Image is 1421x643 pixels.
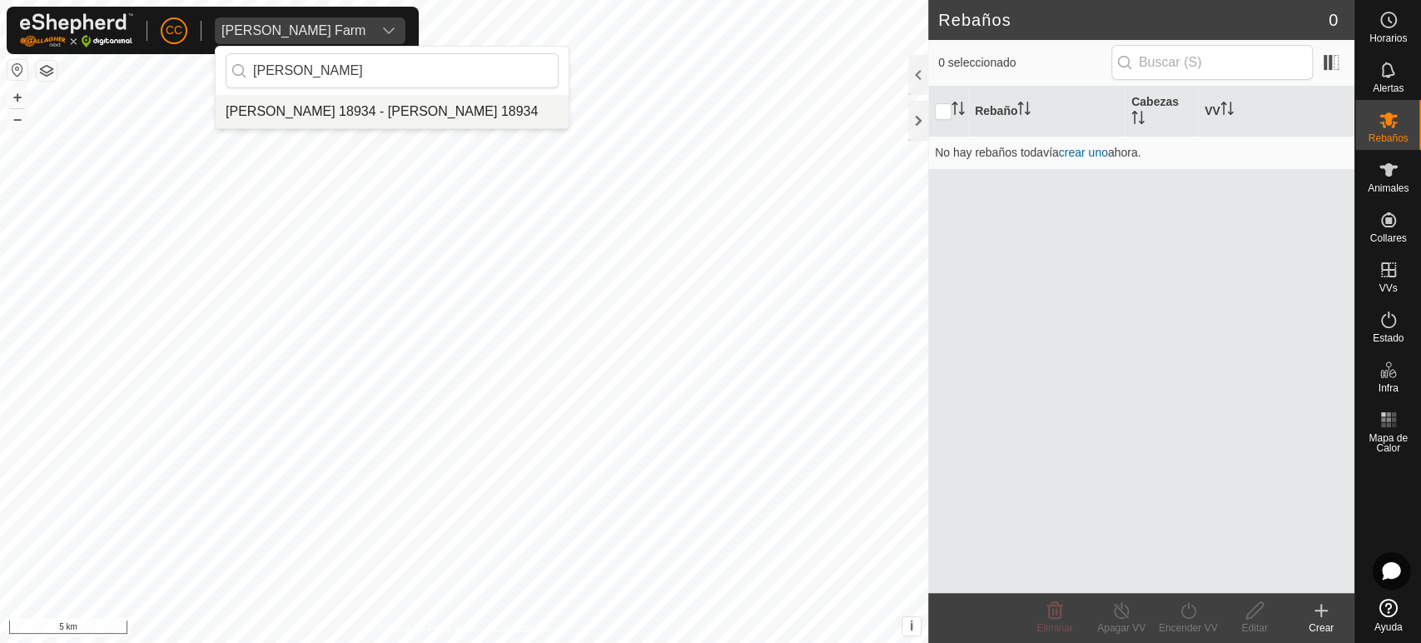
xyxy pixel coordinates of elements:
div: Crear [1288,621,1354,636]
input: Buscar (S) [1111,45,1313,80]
button: + [7,87,27,107]
a: Ayuda [1355,592,1421,639]
div: Editar [1221,621,1288,636]
span: Animales [1368,183,1409,193]
a: crear uno [1059,146,1108,159]
span: Mapa de Calor [1359,433,1417,453]
button: Restablecer Mapa [7,60,27,80]
div: Encender VV [1155,621,1221,636]
ul: Option List [216,95,569,128]
span: Horarios [1369,33,1407,43]
span: Ayuda [1374,622,1403,632]
a: Política de Privacidad [378,621,474,636]
span: Collares [1369,233,1406,243]
div: [PERSON_NAME] 18934 - [PERSON_NAME] 18934 [226,102,538,122]
span: Alarcia Monja Farm [215,17,372,44]
img: Logo Gallagher [20,13,133,47]
span: Eliminar [1036,622,1072,634]
p-sorticon: Activar para ordenar [1220,104,1234,117]
button: Capas del Mapa [37,61,57,81]
th: VV [1198,87,1354,137]
span: Estado [1373,333,1404,343]
th: Cabezas [1125,87,1198,137]
a: Contáctenos [494,621,549,636]
th: Rebaño [968,87,1125,137]
span: Rebaños [1368,133,1408,143]
div: Apagar VV [1088,621,1155,636]
td: No hay rebaños todavía ahora. [928,136,1354,169]
span: CC [166,22,182,39]
div: [PERSON_NAME] Farm [221,24,365,37]
span: i [910,619,913,633]
input: Buscar por región, país, empresa o propiedad [226,53,559,88]
span: 0 [1329,7,1338,32]
span: Alertas [1373,83,1404,93]
span: VVs [1379,283,1397,293]
span: Infra [1378,383,1398,393]
p-sorticon: Activar para ordenar [1131,113,1145,127]
h2: Rebaños [938,10,1329,30]
button: – [7,109,27,129]
button: i [902,617,921,636]
span: 0 seleccionado [938,54,1111,72]
div: dropdown trigger [372,17,405,44]
p-sorticon: Activar para ordenar [951,104,965,117]
li: Rafael Vaquero Gomez 18934 [216,95,569,128]
p-sorticon: Activar para ordenar [1017,104,1031,117]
